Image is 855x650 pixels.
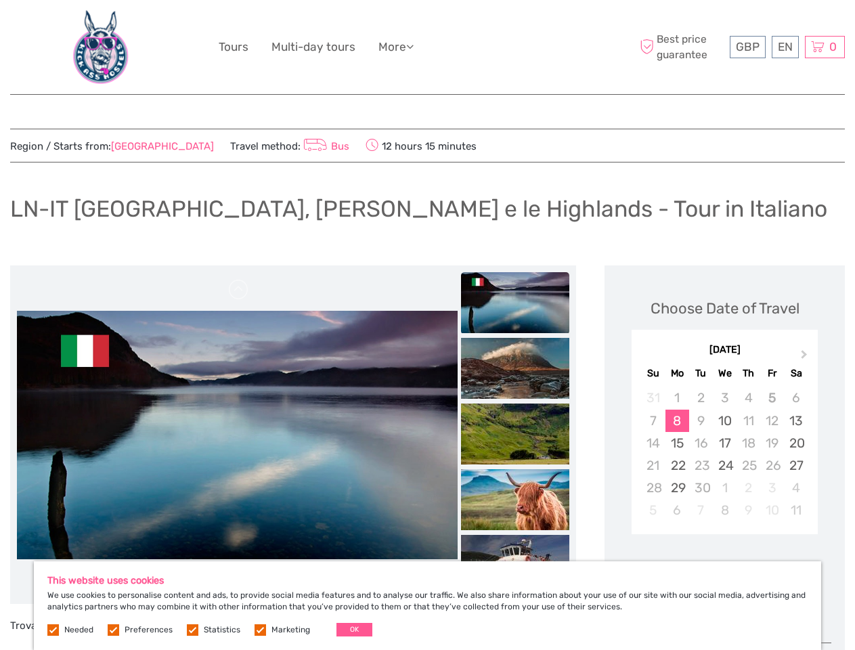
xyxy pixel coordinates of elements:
[827,40,839,53] span: 0
[784,387,808,409] div: Not available Saturday, September 6th, 2025
[10,139,214,154] span: Region / Starts from:
[219,37,248,57] a: Tours
[760,364,784,383] div: Fr
[737,499,760,521] div: Not available Thursday, October 9th, 2025
[34,561,821,650] div: We use cookies to personalise content and ads, to provide social media features and to analyse ou...
[760,499,784,521] div: Not available Friday, October 10th, 2025
[64,624,93,636] label: Needed
[784,477,808,499] div: Choose Saturday, October 4th, 2025
[125,624,173,636] label: Preferences
[665,454,689,477] div: Choose Monday, September 22nd, 2025
[636,32,726,62] span: Best price guarantee
[111,140,214,152] a: [GEOGRAPHIC_DATA]
[665,432,689,454] div: Choose Monday, September 15th, 2025
[64,10,137,84] img: 660-bd12cdf7-bf22-40b3-a2d0-3f373e959a83_logo_big.jpg
[665,410,689,432] div: Choose Monday, September 8th, 2025
[641,410,665,432] div: Not available Sunday, September 7th, 2025
[760,454,784,477] div: Not available Friday, September 26th, 2025
[651,298,799,319] div: Choose Date of Travel
[641,364,665,383] div: Su
[17,311,458,559] img: 1d7f68eada69430394daf5c5bf362099_main_slider.jpeg
[689,454,713,477] div: Not available Tuesday, September 23rd, 2025
[689,499,713,521] div: Not available Tuesday, October 7th, 2025
[713,454,737,477] div: Choose Wednesday, September 24th, 2025
[641,432,665,454] div: Not available Sunday, September 14th, 2025
[461,338,569,399] img: e77377659ac94d5b99dcf9dfdb92d56b_slider_thumbnail.jpeg
[784,499,808,521] div: Choose Saturday, October 11th, 2025
[336,623,372,636] button: OK
[795,347,816,368] button: Next Month
[737,410,760,432] div: Not available Thursday, September 11th, 2025
[632,343,818,357] div: [DATE]
[461,535,569,596] img: 5f67de05f95547909dd66f6e8e87c8c9_slider_thumbnail.jpeg
[641,387,665,409] div: Not available Sunday, August 31st, 2025
[156,21,172,37] button: Open LiveChat chat widget
[378,37,414,57] a: More
[760,477,784,499] div: Not available Friday, October 3rd, 2025
[784,454,808,477] div: Choose Saturday, September 27th, 2025
[461,272,569,333] img: 1d7f68eada69430394daf5c5bf362099_slider_thumbnail.jpeg
[689,387,713,409] div: Not available Tuesday, September 2nd, 2025
[784,410,808,432] div: Choose Saturday, September 13th, 2025
[737,477,760,499] div: Not available Thursday, October 2nd, 2025
[301,140,349,152] a: Bus
[271,37,355,57] a: Multi-day tours
[641,499,665,521] div: Not available Sunday, October 5th, 2025
[461,404,569,464] img: 03063602cb7b43a4961980a7447a655d_slider_thumbnail.jpeg
[772,36,799,58] div: EN
[736,40,760,53] span: GBP
[366,136,477,155] span: 12 hours 15 minutes
[47,575,808,586] h5: This website uses cookies
[760,432,784,454] div: Not available Friday, September 19th, 2025
[713,499,737,521] div: Choose Wednesday, October 8th, 2025
[19,24,153,35] p: We're away right now. Please check back later!
[10,195,827,223] h1: LN-IT [GEOGRAPHIC_DATA], [PERSON_NAME] e le Highlands - Tour in Italiano
[665,477,689,499] div: Choose Monday, September 29th, 2025
[641,477,665,499] div: Not available Sunday, September 28th, 2025
[760,410,784,432] div: Not available Friday, September 12th, 2025
[713,410,737,432] div: Choose Wednesday, September 10th, 2025
[737,454,760,477] div: Not available Thursday, September 25th, 2025
[204,624,240,636] label: Statistics
[689,364,713,383] div: Tu
[636,387,813,521] div: month 2025-09
[713,364,737,383] div: We
[641,454,665,477] div: Not available Sunday, September 21st, 2025
[737,364,760,383] div: Th
[271,624,310,636] label: Marketing
[713,432,737,454] div: Choose Wednesday, September 17th, 2025
[784,364,808,383] div: Sa
[665,364,689,383] div: Mo
[713,387,737,409] div: Not available Wednesday, September 3rd, 2025
[737,387,760,409] div: Not available Thursday, September 4th, 2025
[760,387,784,409] div: Not available Friday, September 5th, 2025
[689,410,713,432] div: Not available Tuesday, September 9th, 2025
[713,477,737,499] div: Choose Wednesday, October 1st, 2025
[230,136,349,155] span: Travel method:
[737,432,760,454] div: Not available Thursday, September 18th, 2025
[665,499,689,521] div: Choose Monday, October 6th, 2025
[461,469,569,530] img: e920c0ebc4de481a8d96c20bc5bdcc35_slider_thumbnail.jpeg
[784,432,808,454] div: Choose Saturday, September 20th, 2025
[689,432,713,454] div: Not available Tuesday, September 16th, 2025
[689,477,713,499] div: Not available Tuesday, September 30th, 2025
[665,387,689,409] div: Not available Monday, September 1st, 2025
